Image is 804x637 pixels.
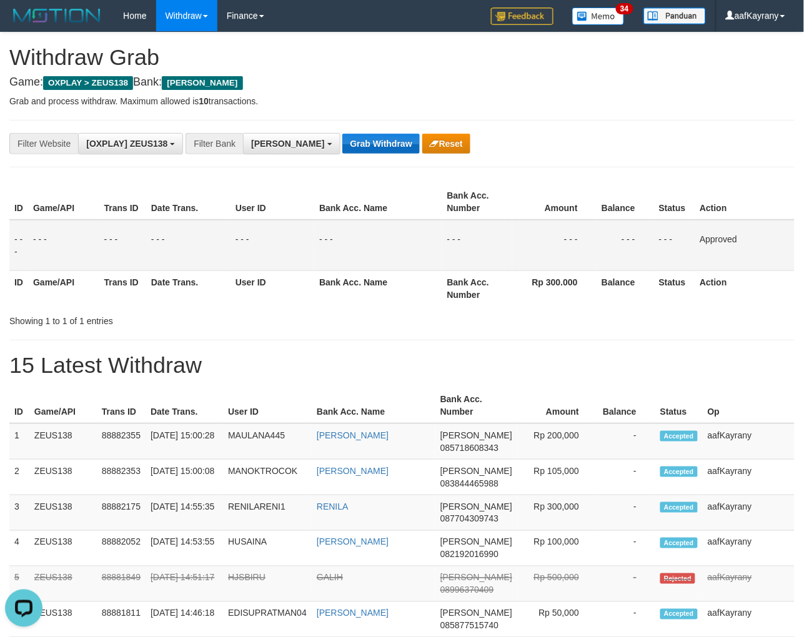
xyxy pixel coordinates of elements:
[654,220,695,271] td: - - -
[199,96,209,106] strong: 10
[660,431,698,442] span: Accepted
[317,466,389,476] a: [PERSON_NAME]
[660,538,698,548] span: Accepted
[5,5,42,42] button: Open LiveChat chat widget
[146,566,223,602] td: [DATE] 14:51:17
[422,134,470,154] button: Reset
[9,495,29,531] td: 3
[597,220,654,271] td: - - -
[440,537,512,547] span: [PERSON_NAME]
[9,45,795,70] h1: Withdraw Grab
[86,139,167,149] span: [OXPLAY] ZEUS138
[440,514,499,524] span: Copy 087704309743 to clipboard
[440,550,499,560] span: Copy 082192016990 to clipboard
[440,621,499,631] span: Copy 085877515740 to clipboard
[491,7,553,25] img: Feedback.jpg
[99,184,146,220] th: Trans ID
[440,608,512,618] span: [PERSON_NAME]
[703,531,795,566] td: aafKayrany
[440,466,512,476] span: [PERSON_NAME]
[9,388,29,423] th: ID
[572,7,625,25] img: Button%20Memo.svg
[517,388,598,423] th: Amount
[703,388,795,423] th: Op
[231,270,314,306] th: User ID
[598,388,655,423] th: Balance
[655,388,703,423] th: Status
[29,531,97,566] td: ZEUS138
[643,7,706,24] img: panduan.png
[517,460,598,495] td: Rp 105,000
[231,184,314,220] th: User ID
[317,608,389,618] a: [PERSON_NAME]
[29,423,97,460] td: ZEUS138
[317,537,389,547] a: [PERSON_NAME]
[440,573,512,583] span: [PERSON_NAME]
[97,423,146,460] td: 88882355
[9,133,78,154] div: Filter Website
[314,220,442,271] td: - - -
[97,388,146,423] th: Trans ID
[29,388,97,423] th: Game/API
[442,184,513,220] th: Bank Acc. Number
[660,609,698,620] span: Accepted
[146,270,231,306] th: Date Trans.
[97,460,146,495] td: 88882353
[243,133,340,154] button: [PERSON_NAME]
[703,460,795,495] td: aafKayrany
[223,423,312,460] td: MAULANA445
[146,531,223,566] td: [DATE] 14:53:55
[312,388,435,423] th: Bank Acc. Name
[342,134,419,154] button: Grab Withdraw
[9,95,795,107] p: Grab and process withdraw. Maximum allowed is transactions.
[99,270,146,306] th: Trans ID
[598,423,655,460] td: -
[251,139,324,149] span: [PERSON_NAME]
[517,566,598,602] td: Rp 500,000
[597,184,654,220] th: Balance
[598,566,655,602] td: -
[660,502,698,513] span: Accepted
[695,270,795,306] th: Action
[9,270,28,306] th: ID
[517,423,598,460] td: Rp 200,000
[97,566,146,602] td: 88881849
[43,76,133,90] span: OXPLAY > ZEUS138
[703,423,795,460] td: aafKayrany
[654,270,695,306] th: Status
[9,423,29,460] td: 1
[314,184,442,220] th: Bank Acc. Name
[29,460,97,495] td: ZEUS138
[223,388,312,423] th: User ID
[440,478,499,488] span: Copy 083844465988 to clipboard
[28,184,99,220] th: Game/API
[512,220,597,271] td: - - -
[442,220,513,271] td: - - -
[146,388,223,423] th: Date Trans.
[512,184,597,220] th: Amount
[695,220,795,271] td: Approved
[146,423,223,460] td: [DATE] 15:00:28
[162,76,242,90] span: [PERSON_NAME]
[517,531,598,566] td: Rp 100,000
[223,495,312,531] td: RENILARENI1
[223,460,312,495] td: MANOKTROCOK
[97,531,146,566] td: 88882052
[517,495,598,531] td: Rp 300,000
[231,220,314,271] td: - - -
[78,133,183,154] button: [OXPLAY] ZEUS138
[28,270,99,306] th: Game/API
[29,495,97,531] td: ZEUS138
[146,220,231,271] td: - - -
[512,270,597,306] th: Rp 300.000
[29,566,97,602] td: ZEUS138
[9,76,795,89] h4: Game: Bank:
[146,184,231,220] th: Date Trans.
[28,220,99,271] td: - - -
[9,531,29,566] td: 4
[703,566,795,602] td: aafKayrany
[317,573,343,583] a: GALIH
[97,495,146,531] td: 88882175
[146,495,223,531] td: [DATE] 14:55:35
[440,430,512,440] span: [PERSON_NAME]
